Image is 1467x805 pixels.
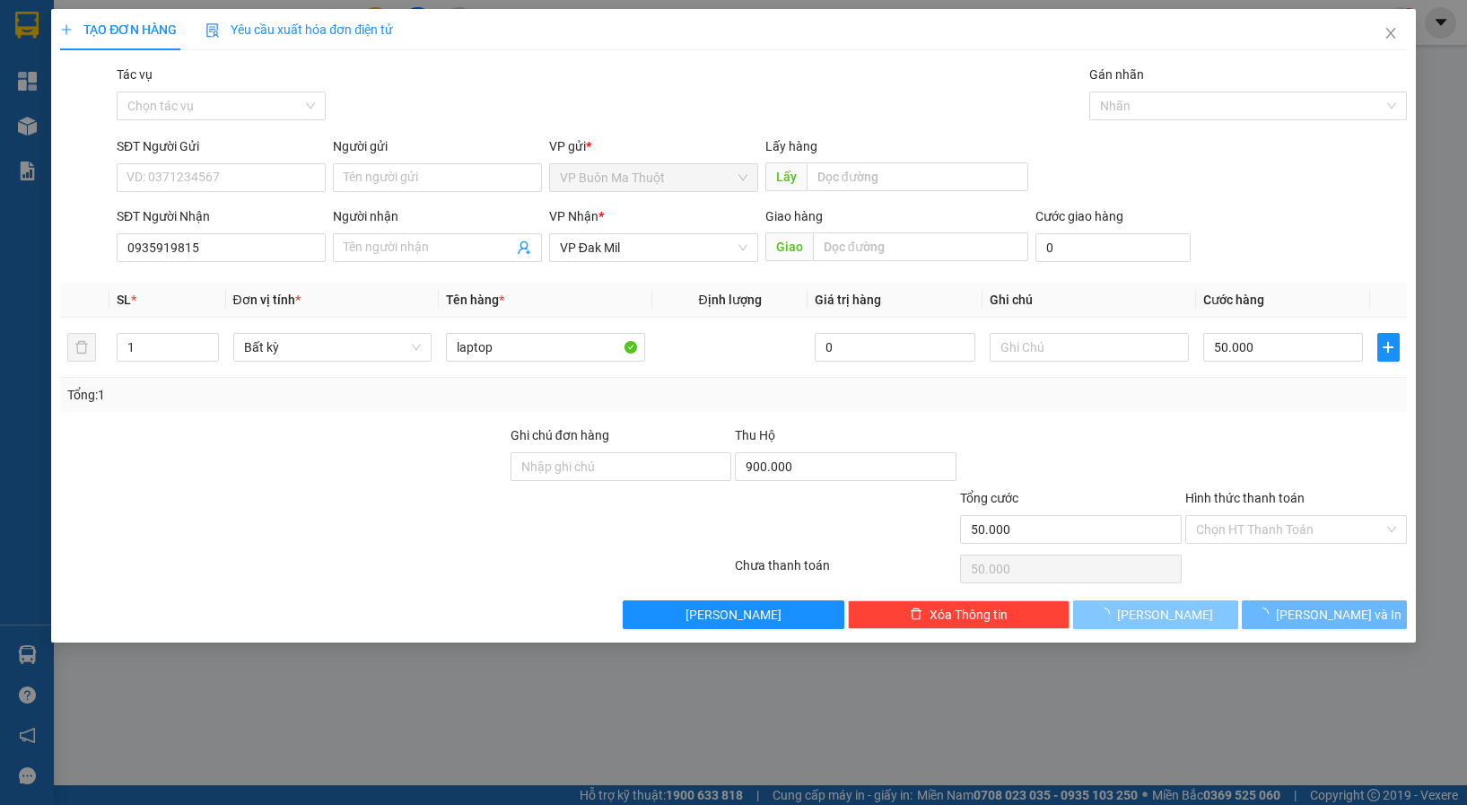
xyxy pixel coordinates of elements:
[699,293,762,307] span: Định lượng
[1097,608,1117,620] span: loading
[765,232,813,261] span: Giao
[549,209,598,223] span: VP Nhận
[67,385,567,405] div: Tổng: 1
[848,600,1070,629] button: deleteXóa Thông tin
[815,293,881,307] span: Giá trị hàng
[765,162,807,191] span: Lấy
[117,293,131,307] span: SL
[205,23,220,38] img: icon
[117,136,326,156] div: SĐT Người Gửi
[930,605,1008,625] span: Xóa Thông tin
[511,428,609,442] label: Ghi chú đơn hàng
[1089,67,1144,82] label: Gán nhãn
[765,139,817,153] span: Lấy hàng
[60,22,177,37] span: TẠO ĐƠN HÀNG
[560,164,747,191] span: VP Buôn Ma Thuột
[1366,9,1416,59] button: Close
[733,556,958,587] div: Chưa thanh toán
[60,23,73,36] span: plus
[233,293,301,307] span: Đơn vị tính
[117,67,153,82] label: Tác vụ
[735,428,775,442] span: Thu Hộ
[549,136,758,156] div: VP gửi
[511,452,732,481] input: Ghi chú đơn hàng
[815,333,975,362] input: 0
[333,136,542,156] div: Người gửi
[765,209,823,223] span: Giao hàng
[685,605,782,625] span: [PERSON_NAME]
[990,333,1189,362] input: Ghi Chú
[960,491,1018,505] span: Tổng cước
[1384,26,1398,40] span: close
[1035,233,1191,262] input: Cước giao hàng
[244,334,422,361] span: Bất kỳ
[813,232,1028,261] input: Dọc đường
[910,608,922,622] span: delete
[1276,605,1402,625] span: [PERSON_NAME] và In
[333,206,542,226] div: Người nhận
[517,241,531,255] span: user-add
[67,333,96,362] button: delete
[1242,600,1407,629] button: [PERSON_NAME] và In
[623,600,844,629] button: [PERSON_NAME]
[807,162,1028,191] input: Dọc đường
[1377,333,1400,362] button: plus
[1185,491,1305,505] label: Hình thức thanh toán
[1256,608,1276,620] span: loading
[1073,600,1238,629] button: [PERSON_NAME]
[560,234,747,261] span: VP Đak Mil
[446,293,504,307] span: Tên hàng
[446,333,645,362] input: VD: Bàn, Ghế
[1035,209,1123,223] label: Cước giao hàng
[1378,340,1399,354] span: plus
[1203,293,1264,307] span: Cước hàng
[205,22,393,37] span: Yêu cầu xuất hóa đơn điện tử
[1117,605,1213,625] span: [PERSON_NAME]
[117,206,326,226] div: SĐT Người Nhận
[982,283,1196,318] th: Ghi chú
